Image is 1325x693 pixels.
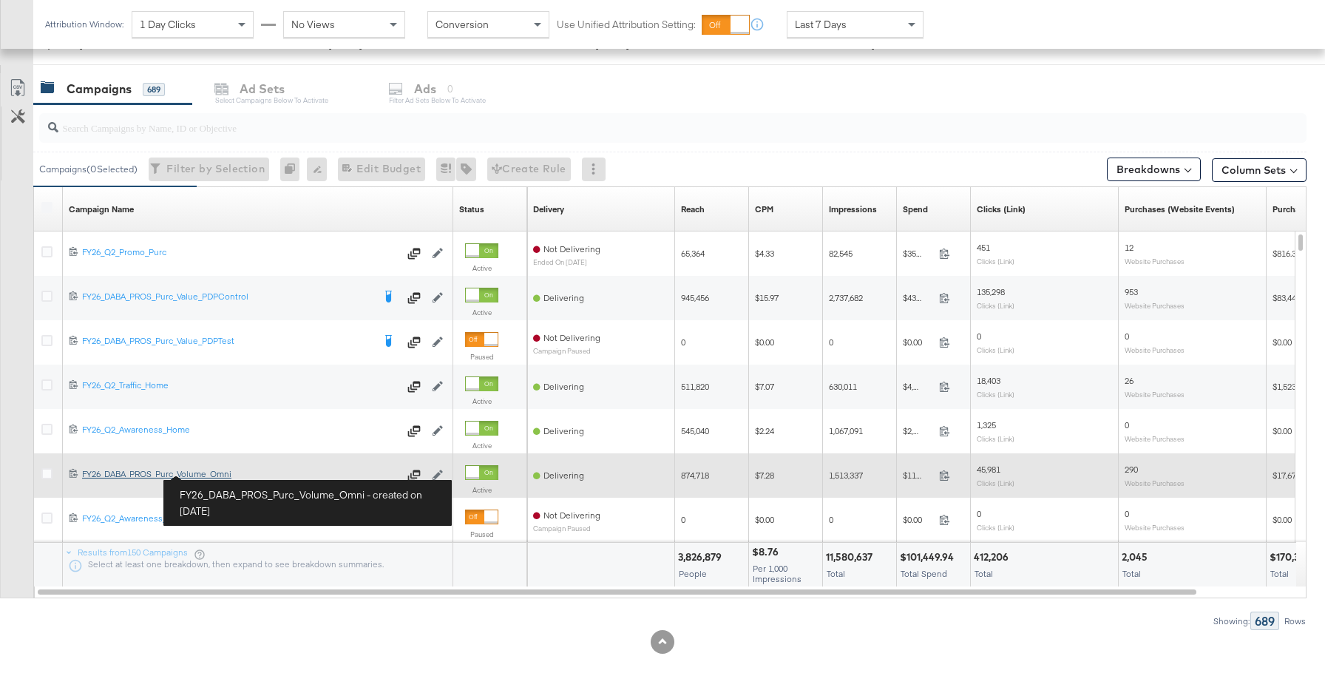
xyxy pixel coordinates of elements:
span: $15.97 [755,292,779,303]
a: FY26_Q2_Awareness_Home [82,424,399,439]
a: The number of clicks on links appearing on your ad or Page that direct people to your sites off F... [977,203,1026,215]
span: 45,981 [977,464,1000,475]
span: Total [1122,568,1141,579]
label: Paused [465,530,498,539]
span: Not Delivering [543,332,600,343]
span: 0 [829,514,833,525]
div: 11,580,637 [826,550,877,564]
span: 953 [1125,286,1138,297]
div: FY26_Q2_Traffic_Home [82,379,399,391]
label: Paused [465,352,498,362]
span: 0 [829,337,833,348]
span: 26 [1125,375,1133,386]
div: $101,449.94 [900,550,958,564]
input: Search Campaigns by Name, ID or Objective [58,107,1191,136]
a: FY26_Q2_Awareness_Influencer_Videos [82,513,399,527]
span: Total [1270,568,1289,579]
div: 2,045 [1122,550,1152,564]
a: The number of times your ad was served. On mobile apps an ad is counted as served the first time ... [829,203,877,215]
div: FY26_Q2_Promo_Purc [82,246,399,258]
a: Reflects the ability of your Ad Campaign to achieve delivery based on ad states, schedule and bud... [533,203,564,215]
span: Conversion [436,18,489,31]
span: 0 [681,337,685,348]
span: Total Spend [901,568,947,579]
sub: Campaign Paused [533,524,600,533]
span: 65,364 [681,248,705,259]
label: Use Unified Attribution Setting: [557,18,696,32]
span: $0.00 [903,337,933,348]
sub: Website Purchases [1125,301,1185,310]
a: Shows the current state of your Ad Campaign. [459,203,484,215]
span: 545,040 [681,425,709,436]
a: FY26_Q2_Traffic_Home [82,379,399,394]
sub: Clicks (Link) [977,257,1014,266]
sub: Website Purchases [1125,257,1185,266]
span: $4.33 [755,248,774,259]
div: 689 [143,83,165,96]
span: Total [827,568,845,579]
span: $11,017.97 [903,470,933,481]
span: 0 [977,331,981,342]
span: 874,718 [681,470,709,481]
a: The number of times a purchase was made tracked by your Custom Audience pixel on your website aft... [1125,203,1235,215]
label: Active [465,441,498,450]
span: 630,011 [829,381,857,392]
sub: Website Purchases [1125,523,1185,532]
div: Campaign Name [69,203,134,215]
div: Reach [681,203,705,215]
span: $83,447.80 [1273,292,1311,303]
span: 1,325 [977,419,996,430]
sub: Website Purchases [1125,345,1185,354]
span: Last 7 Days [795,18,847,31]
button: Breakdowns [1107,158,1201,181]
span: $816.36 [1273,248,1301,259]
a: FY26_DABA_PROS_Purc_Volume_Omni [82,468,399,483]
div: Showing: [1213,616,1250,626]
div: $8.76 [752,545,783,559]
div: FY26_Q2_Awareness_Home [82,424,399,436]
span: Delivering [543,425,584,436]
label: Active [465,263,498,273]
span: Delivering [543,470,584,481]
div: 412,206 [974,550,1013,564]
span: 1,067,091 [829,425,863,436]
a: The number of people your ad was served to. [681,203,705,215]
span: $0.00 [755,337,774,348]
a: FY26_DABA_PROS_Purc_Value_PDPControl [82,291,373,305]
span: Not Delivering [543,510,600,521]
span: 12 [1125,242,1133,253]
div: Campaigns ( 0 Selected) [39,163,138,176]
div: FY26_Q2_Awareness_Influencer_Videos [82,513,399,524]
sub: Website Purchases [1125,479,1185,487]
span: Total [975,568,993,579]
span: 0 [681,514,685,525]
div: Clicks (Link) [977,203,1026,215]
sub: Clicks (Link) [977,434,1014,443]
span: 2,737,682 [829,292,863,303]
span: Delivering [543,292,584,303]
sub: Campaign Paused [533,347,600,355]
div: Status [459,203,484,215]
span: 82,545 [829,248,853,259]
div: FY26_DABA_PROS_Purc_Value_PDPControl [82,291,373,302]
a: FY26_Q2_Promo_Purc [82,246,399,261]
span: $0.00 [1273,425,1292,436]
sub: Website Purchases [1125,390,1185,399]
label: Active [465,308,498,317]
label: Active [465,485,498,495]
span: 290 [1125,464,1138,475]
span: Per 1,000 Impressions [753,563,802,584]
span: 1,513,337 [829,470,863,481]
span: $7.07 [755,381,774,392]
sub: ended on [DATE] [533,258,600,266]
div: Impressions [829,203,877,215]
div: 3,826,879 [678,550,726,564]
span: No Views [291,18,335,31]
span: $0.00 [1273,514,1292,525]
div: Purchases (Website Events) [1125,203,1235,215]
span: $2.24 [755,425,774,436]
span: 0 [1125,508,1129,519]
span: 135,298 [977,286,1005,297]
div: Delivery [533,203,564,215]
div: 0 [280,158,307,181]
